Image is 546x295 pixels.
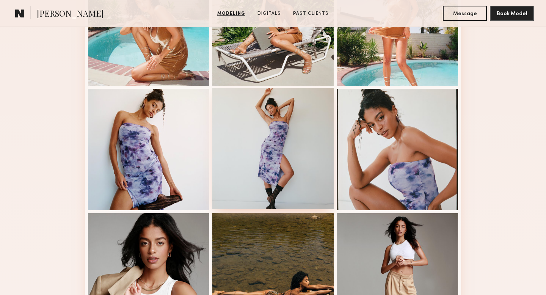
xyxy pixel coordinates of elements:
a: Modeling [214,10,248,17]
a: Book Model [490,10,534,16]
button: Message [443,6,487,21]
a: Past Clients [290,10,332,17]
span: [PERSON_NAME] [37,8,104,21]
button: Book Model [490,6,534,21]
a: Digitals [254,10,284,17]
